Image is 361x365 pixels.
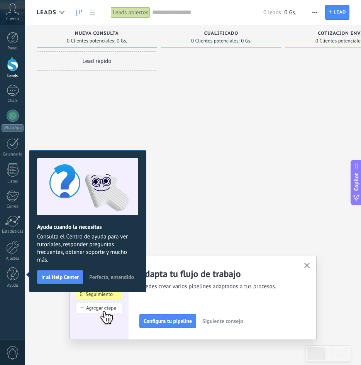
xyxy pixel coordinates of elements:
span: Cualificado [204,31,239,36]
div: Ajustes [2,256,24,261]
span: Configura tu pipeline [144,318,192,324]
span: Cuenta [6,17,19,22]
div: Correo [2,204,24,209]
span: Consulta el Centro de ayuda para ver tutoriales, responder preguntas frecuentes, obtener soporte ... [37,233,138,264]
h2: Adapta tu flujo de trabajo [139,268,295,280]
div: Listas [2,179,24,184]
a: Lead [325,5,349,20]
button: Más [309,5,320,20]
span: Copilot [353,173,360,191]
span: Siguiente consejo [202,318,243,324]
span: Puedes crear varios pipelines adaptados a tus procesos. [139,283,295,291]
span: 0 Gs. [241,39,251,43]
span: 0 Gs. [117,39,127,43]
span: Perfecto, entendido [89,274,134,280]
a: Lista [86,5,99,20]
div: Leads abiertos [111,7,150,18]
div: Cualificado [165,31,278,37]
span: 0 leads: [263,9,282,16]
div: WhatsApp [2,124,24,132]
div: Leads [2,74,24,79]
div: Estadísticas [2,229,24,234]
span: Nueva consulta [75,31,119,36]
button: Configura tu pipeline [139,314,196,328]
span: Lead [334,5,346,19]
button: Perfecto, entendido [86,271,137,283]
span: 0 Gs. [284,9,296,16]
div: Chats [2,98,24,103]
button: Siguiente consejo [199,315,246,327]
span: 0 Clientes potenciales: [67,39,115,43]
span: Leads [37,9,56,16]
span: Ir al Help Center [41,274,79,280]
div: Ayuda [2,283,24,288]
h2: Ayuda cuando la necesitas [37,223,138,231]
div: Panel [2,46,24,51]
div: Calendario [2,152,24,157]
div: Nueva consulta [41,31,153,37]
button: Ir al Help Center [37,270,83,284]
a: Leads [73,5,86,20]
span: 0 Clientes potenciales: [191,39,239,43]
div: Lead rápido [37,51,157,71]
